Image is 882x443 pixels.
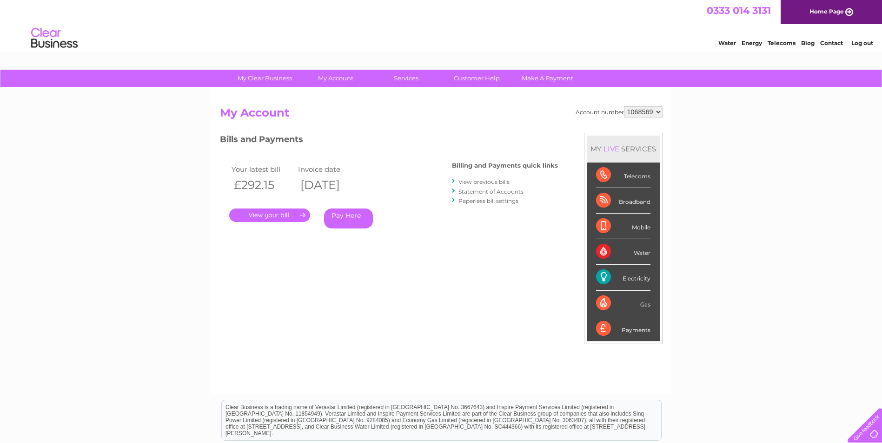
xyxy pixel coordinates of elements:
[226,70,303,87] a: My Clear Business
[229,163,296,176] td: Your latest bill
[229,208,310,222] a: .
[587,136,660,162] div: MY SERVICES
[768,39,796,46] a: Telecoms
[596,265,650,290] div: Electricity
[222,5,661,45] div: Clear Business is a trading name of Verastar Limited (registered in [GEOGRAPHIC_DATA] No. 3667643...
[296,163,363,176] td: Invoice date
[596,239,650,265] div: Water
[509,70,586,87] a: Make A Payment
[596,291,650,316] div: Gas
[707,5,771,16] a: 0333 014 3131
[324,208,373,228] a: Pay Here
[820,39,843,46] a: Contact
[229,176,296,195] th: £292.15
[296,176,363,195] th: [DATE]
[458,178,510,185] a: View previous bills
[718,39,736,46] a: Water
[596,163,650,188] div: Telecoms
[31,24,78,52] img: logo.png
[596,316,650,341] div: Payments
[596,214,650,239] div: Mobile
[596,188,650,214] div: Broadband
[458,188,524,195] a: Statement of Accounts
[458,197,518,204] a: Paperless bill settings
[851,39,873,46] a: Log out
[297,70,374,87] a: My Account
[220,106,663,124] h2: My Account
[452,162,558,169] h4: Billing and Payments quick links
[801,39,815,46] a: Blog
[602,144,621,153] div: LIVE
[742,39,762,46] a: Energy
[438,70,515,87] a: Customer Help
[576,106,663,117] div: Account number
[220,133,558,149] h3: Bills and Payments
[368,70,444,87] a: Services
